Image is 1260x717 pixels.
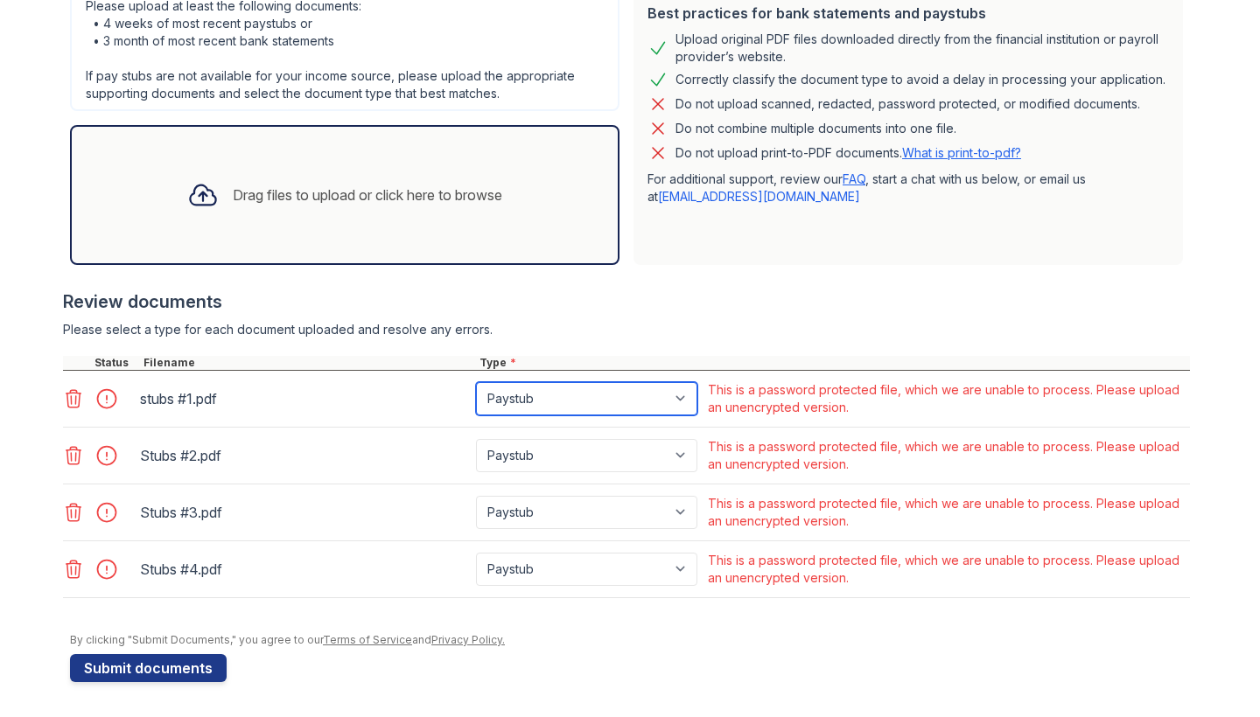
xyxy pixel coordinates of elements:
[675,118,956,139] div: Do not combine multiple documents into one file.
[70,633,1190,647] div: By clicking "Submit Documents," you agree to our and
[675,31,1169,66] div: Upload original PDF files downloaded directly from the financial institution or payroll provider’...
[708,552,1186,587] div: This is a password protected file, which we are unable to process. Please upload an unencrypted v...
[708,381,1186,416] div: This is a password protected file, which we are unable to process. Please upload an unencrypted v...
[476,356,1190,370] div: Type
[233,184,502,205] div: Drag files to upload or click here to browse
[140,555,469,583] div: Stubs #4.pdf
[675,69,1165,90] div: Correctly classify the document type to avoid a delay in processing your application.
[675,94,1140,115] div: Do not upload scanned, redacted, password protected, or modified documents.
[647,171,1169,205] p: For additional support, review our , start a chat with us below, or email us at
[70,654,227,682] button: Submit documents
[63,321,1190,338] div: Please select a type for each document uploaded and resolve any errors.
[431,633,505,646] a: Privacy Policy.
[91,356,140,370] div: Status
[140,498,469,526] div: Stubs #3.pdf
[63,289,1190,314] div: Review documents
[675,144,1021,162] p: Do not upload print-to-PDF documents.
[843,171,865,186] a: FAQ
[647,3,1169,24] div: Best practices for bank statements and paystubs
[902,145,1021,160] a: What is print-to-pdf?
[140,442,469,470] div: Stubs #2.pdf
[140,385,469,413] div: stubs #1.pdf
[708,495,1186,530] div: This is a password protected file, which we are unable to process. Please upload an unencrypted v...
[140,356,476,370] div: Filename
[658,189,860,204] a: [EMAIL_ADDRESS][DOMAIN_NAME]
[708,438,1186,473] div: This is a password protected file, which we are unable to process. Please upload an unencrypted v...
[323,633,412,646] a: Terms of Service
